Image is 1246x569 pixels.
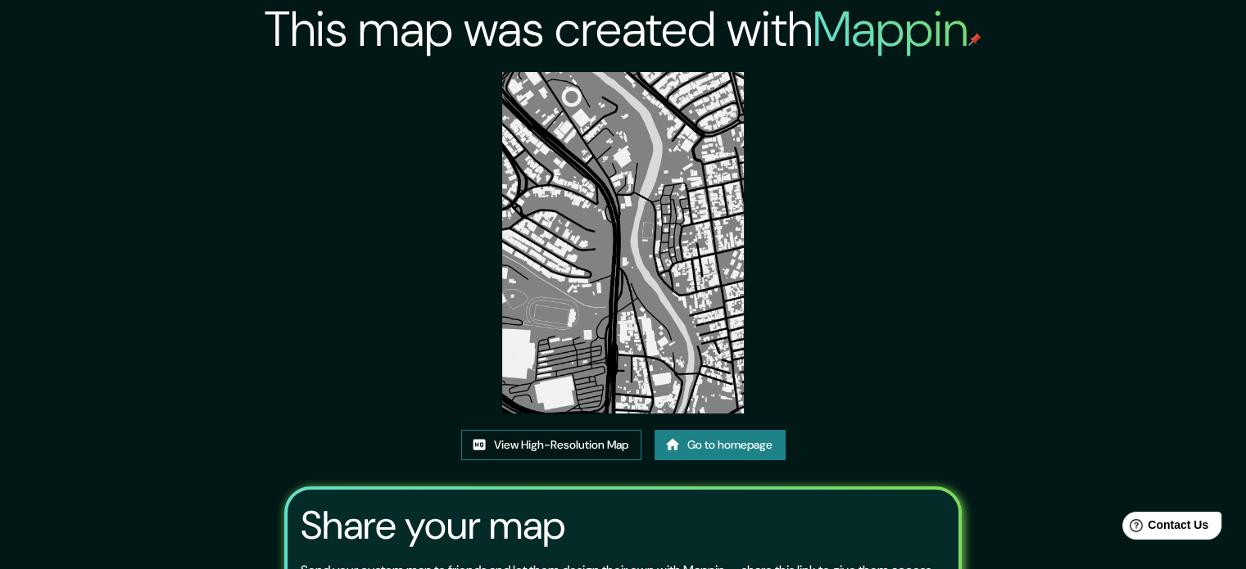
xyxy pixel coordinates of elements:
h3: Share your map [301,503,565,549]
img: created-map [502,72,744,413]
a: View High-Resolution Map [461,430,641,460]
img: mappin-pin [968,33,981,46]
iframe: Help widget launcher [1100,505,1228,551]
a: Go to homepage [655,430,786,460]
